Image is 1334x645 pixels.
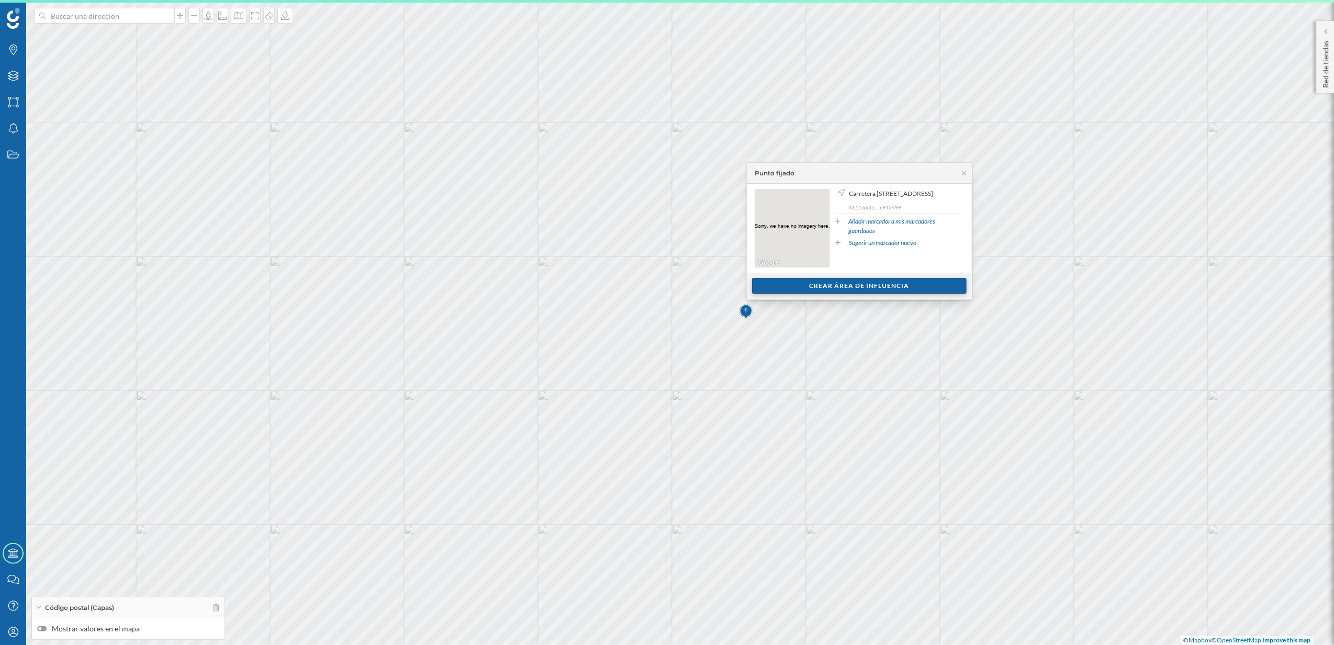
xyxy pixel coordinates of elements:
[45,603,114,613] span: Código postal (Capas)
[1217,636,1261,644] a: OpenStreetMap
[739,302,753,322] img: Marker
[21,7,58,17] span: Soporte
[37,624,219,634] label: Mostrar valores en el mapa
[849,189,933,198] span: Carretera [STREET_ADDRESS]
[1189,636,1212,644] a: Mapbox
[1320,37,1331,88] p: Red de tiendas
[1181,636,1313,645] div: © ©
[849,238,916,248] a: Sugerir un marcador nuevo
[7,8,20,29] img: Geoblink Logo
[755,189,830,268] img: streetview
[849,217,959,236] a: Añadir marcador a mis marcadores guardados
[1262,636,1310,644] a: Improve this map
[755,169,794,178] div: Punto fijado
[848,204,959,211] p: 43,556635, -5,942499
